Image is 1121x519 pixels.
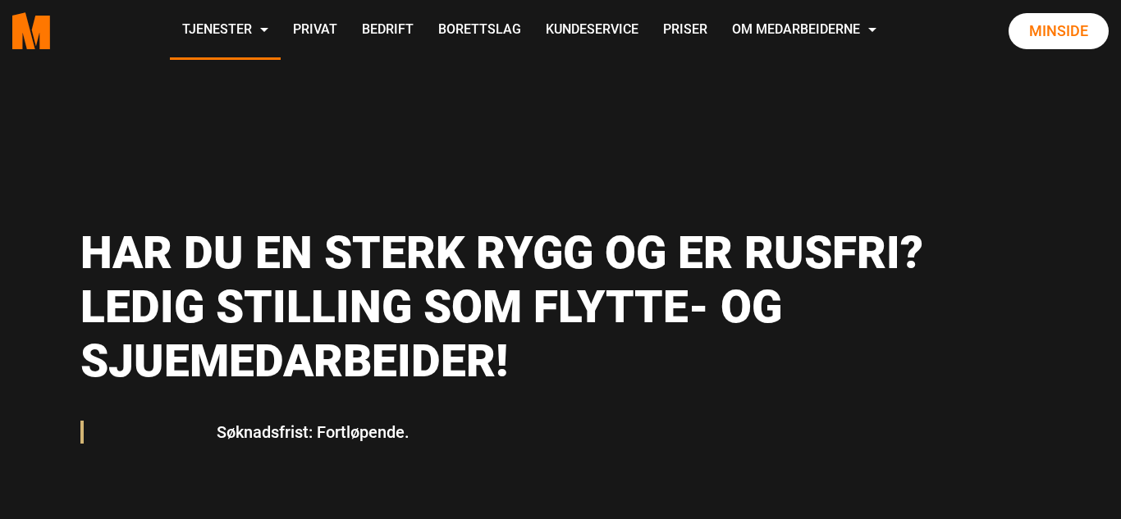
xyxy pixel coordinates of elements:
blockquote: Søknadsfrist: Fortløpende. [200,412,921,452]
a: Privat [281,2,350,60]
a: Tjenester [170,2,281,60]
a: Borettslag [426,2,533,60]
a: Minside [1009,13,1109,49]
a: Bedrift [350,2,426,60]
h1: Har du en sterk rygg og er rusfri? Ledig stilling som flytte- og sjuemedarbeider! [80,225,1028,388]
a: Priser [651,2,720,60]
a: Om Medarbeiderne [720,2,889,60]
a: Kundeservice [533,2,651,60]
